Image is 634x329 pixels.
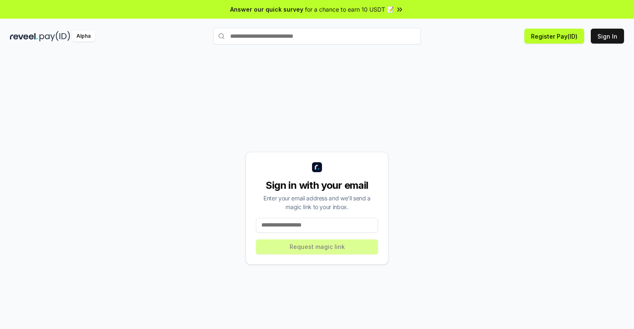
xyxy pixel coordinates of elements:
img: reveel_dark [10,31,38,41]
div: Sign in with your email [256,179,378,192]
button: Register Pay(ID) [524,29,584,44]
span: Answer our quick survey [230,5,303,14]
div: Enter your email address and we’ll send a magic link to your inbox. [256,194,378,211]
button: Sign In [591,29,624,44]
span: for a chance to earn 10 USDT 📝 [305,5,394,14]
div: Alpha [72,31,95,41]
img: logo_small [312,162,322,172]
img: pay_id [39,31,70,41]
